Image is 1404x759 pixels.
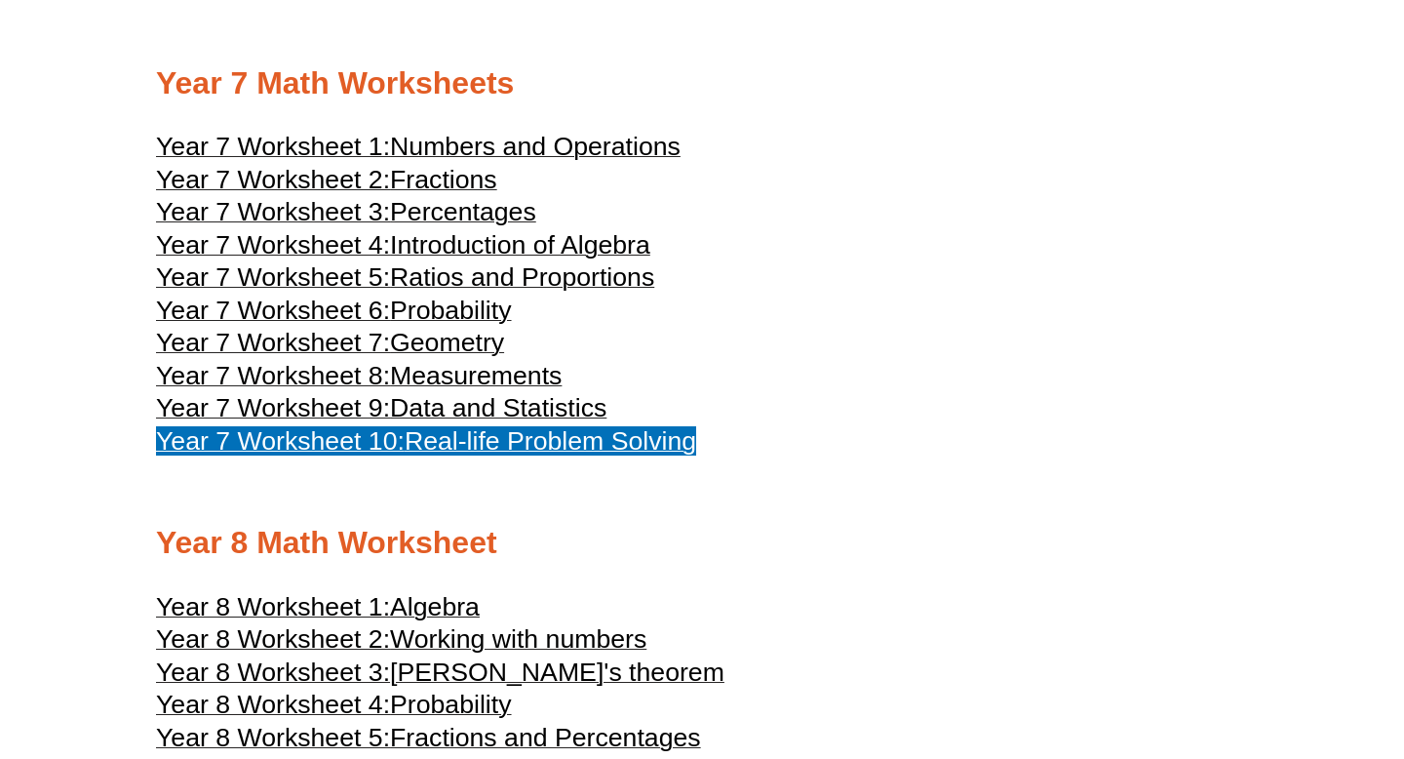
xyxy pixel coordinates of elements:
[156,690,390,719] span: Year 8 Worksheet 4:
[156,523,1248,564] h2: Year 8 Math Worksheet
[156,624,390,654] span: Year 8 Worksheet 2:
[156,732,701,751] a: Year 8 Worksheet 5:Fractions and Percentages
[156,206,536,225] a: Year 7 Worksheet 3:Percentages
[156,699,512,718] a: Year 8 Worksheet 4:Probability
[156,230,390,260] span: Year 7 Worksheet 4:
[405,426,696,456] span: Real-life Problem Solving
[156,658,390,687] span: Year 8 Worksheet 3:
[390,690,511,719] span: Probability
[390,361,562,390] span: Measurements
[156,140,681,160] a: Year 7 Worksheet 1:Numbers and Operations
[156,132,390,161] span: Year 7 Worksheet 1:
[390,262,654,292] span: Ratios and Proportions
[156,271,654,291] a: Year 7 Worksheet 5:Ratios and Proportions
[156,666,724,686] a: Year 8 Worksheet 3:[PERSON_NAME]'s theorem
[156,165,390,194] span: Year 7 Worksheet 2:
[156,361,390,390] span: Year 7 Worksheet 8:
[390,393,606,422] span: Data and Statistics
[390,328,504,357] span: Geometry
[156,304,512,324] a: Year 7 Worksheet 6:Probability
[390,592,480,621] span: Algebra
[390,132,681,161] span: Numbers and Operations
[156,63,1248,104] h2: Year 7 Math Worksheets
[156,402,606,421] a: Year 7 Worksheet 9:Data and Statistics
[390,230,650,260] span: Introduction of Algebra
[156,370,562,389] a: Year 7 Worksheet 8:Measurements
[156,601,480,620] a: Year 8 Worksheet 1:Algebra
[390,165,497,194] span: Fractions
[156,633,646,653] a: Year 8 Worksheet 2:Working with numbers
[1306,579,1404,759] iframe: Chat Widget
[156,197,390,226] span: Year 7 Worksheet 3:
[156,239,650,259] a: Year 7 Worksheet 4:Introduction of Algebra
[390,658,724,687] span: [PERSON_NAME]'s theorem
[156,393,390,422] span: Year 7 Worksheet 9:
[156,174,497,193] a: Year 7 Worksheet 2:Fractions
[156,592,390,621] span: Year 8 Worksheet 1:
[390,723,701,752] span: Fractions and Percentages
[390,197,536,226] span: Percentages
[156,262,390,292] span: Year 7 Worksheet 5:
[156,328,390,357] span: Year 7 Worksheet 7:
[156,723,390,752] span: Year 8 Worksheet 5:
[390,296,511,325] span: Probability
[156,435,696,455] a: Year 7 Worksheet 10:Real-life Problem Solving
[156,296,390,325] span: Year 7 Worksheet 6:
[390,624,646,654] span: Working with numbers
[156,426,405,456] span: Year 7 Worksheet 10:
[156,337,504,356] a: Year 7 Worksheet 7:Geometry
